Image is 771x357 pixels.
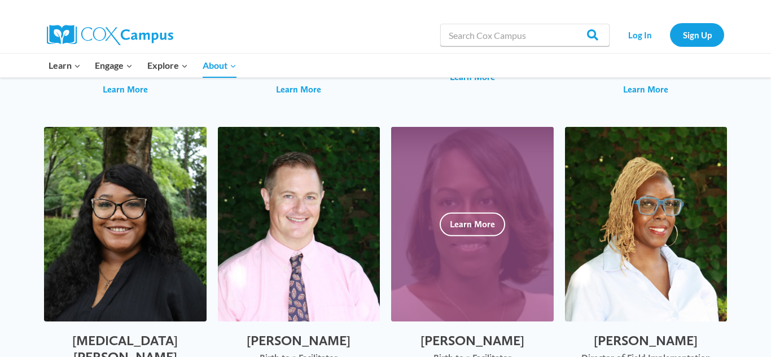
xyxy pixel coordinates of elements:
h2: [PERSON_NAME] [576,333,716,349]
span: Learn More [276,83,321,96]
img: Cox Campus [47,25,173,45]
button: Child menu of Learn [41,54,88,77]
input: Search Cox Campus [440,24,610,46]
nav: Secondary Navigation [615,23,724,46]
h2: [PERSON_NAME] [229,333,369,349]
a: Sign Up [670,23,724,46]
h2: [PERSON_NAME] [402,333,542,349]
button: Child menu of Explore [140,54,195,77]
a: Log In [615,23,664,46]
nav: Primary Navigation [41,54,243,77]
button: Child menu of About [195,54,244,77]
button: Child menu of Engage [88,54,141,77]
span: Learn More [623,83,668,96]
span: Learn More [103,83,148,96]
